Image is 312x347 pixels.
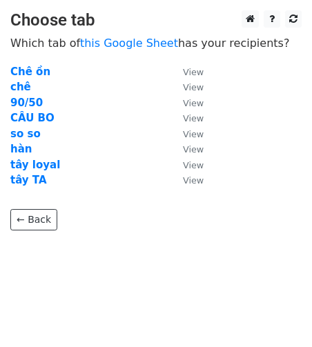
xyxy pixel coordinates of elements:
iframe: Chat Widget [243,281,312,347]
a: View [169,97,204,109]
small: View [183,175,204,186]
small: View [183,144,204,155]
a: 90/50 [10,97,43,109]
a: so so [10,128,41,140]
a: Chê ồn [10,66,50,78]
a: tây TA [10,174,47,186]
a: hàn [10,143,32,155]
a: View [169,143,204,155]
small: View [183,113,204,123]
div: Tiện ích trò chuyện [243,281,312,347]
small: View [183,82,204,92]
p: Which tab of has your recipients? [10,36,302,50]
a: tây loyal [10,159,60,171]
a: View [169,66,204,78]
small: View [183,67,204,77]
a: ← Back [10,209,57,230]
a: chê [10,81,31,93]
a: View [169,174,204,186]
a: View [169,128,204,140]
small: View [183,160,204,170]
a: View [169,81,204,93]
a: View [169,159,204,171]
a: CÂU BO [10,112,55,124]
small: View [183,129,204,139]
small: View [183,98,204,108]
a: this Google Sheet [80,37,178,50]
a: View [169,112,204,124]
h3: Choose tab [10,10,302,30]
